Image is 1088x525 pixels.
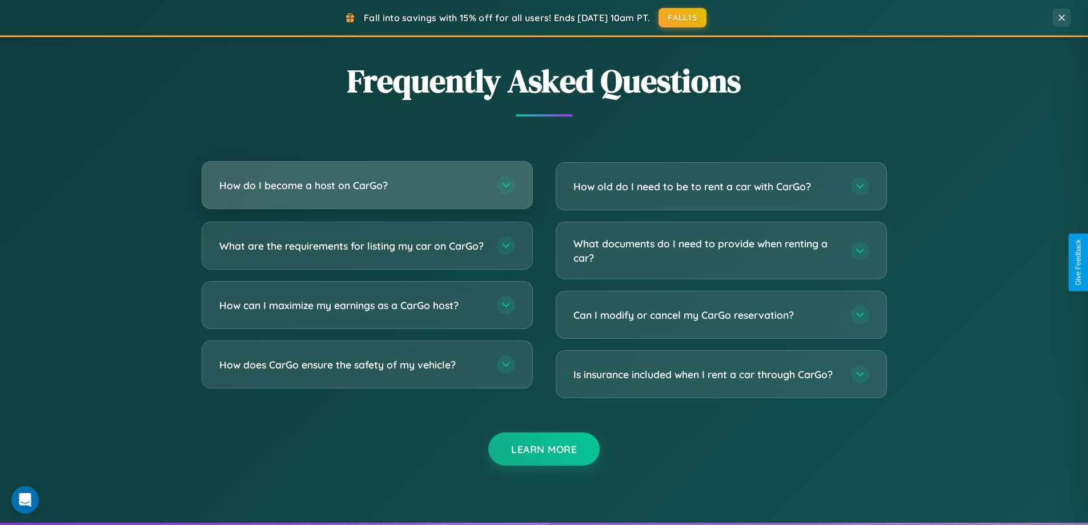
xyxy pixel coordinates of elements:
div: Open Intercom Messenger [11,486,39,514]
div: Give Feedback [1074,239,1082,286]
h3: How can I maximize my earnings as a CarGo host? [219,298,485,312]
h3: Can I modify or cancel my CarGo reservation? [573,308,840,322]
span: Fall into savings with 15% off for all users! Ends [DATE] 10am PT. [364,12,650,23]
h3: What documents do I need to provide when renting a car? [573,237,840,264]
button: Learn More [488,432,600,466]
h3: What are the requirements for listing my car on CarGo? [219,239,485,253]
h3: How does CarGo ensure the safety of my vehicle? [219,358,485,372]
h2: Frequently Asked Questions [202,59,887,103]
h3: Is insurance included when I rent a car through CarGo? [573,367,840,382]
h3: How do I become a host on CarGo? [219,178,485,193]
h3: How old do I need to be to rent a car with CarGo? [573,179,840,194]
button: FALL15 [659,8,706,27]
